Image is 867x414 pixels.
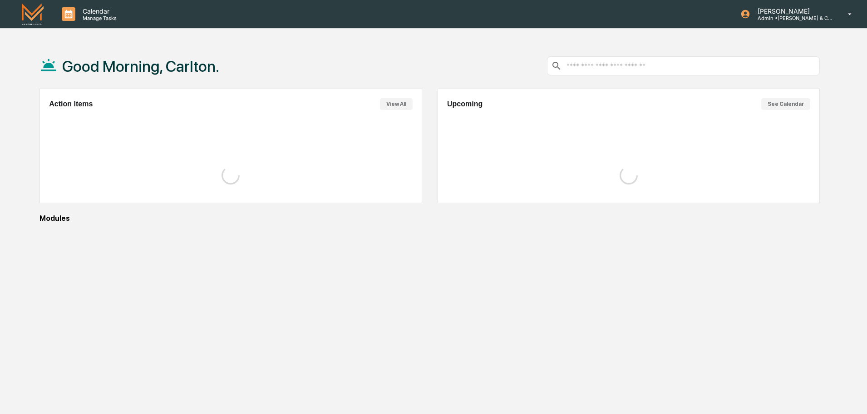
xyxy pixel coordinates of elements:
h1: Good Morning, Carlton. [62,57,219,75]
p: Admin • [PERSON_NAME] & Co. - BD [750,15,835,21]
h2: Upcoming [447,100,483,108]
img: logo [22,3,44,25]
div: Modules [39,214,820,223]
h2: Action Items [49,100,93,108]
button: View All [380,98,413,110]
p: [PERSON_NAME] [750,7,835,15]
p: Calendar [75,7,121,15]
button: See Calendar [761,98,810,110]
p: Manage Tasks [75,15,121,21]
